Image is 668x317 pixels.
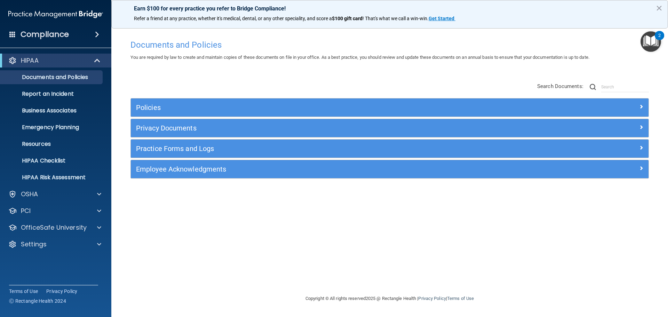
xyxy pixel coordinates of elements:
[9,288,38,295] a: Terms of Use
[134,5,645,12] p: Earn $100 for every practice you refer to Bridge Compliance!
[5,157,100,164] p: HIPAA Checklist
[134,16,332,21] span: Refer a friend at any practice, whether it's medical, dental, or any other speciality, and score a
[136,104,514,111] h5: Policies
[21,30,69,39] h4: Compliance
[447,296,474,301] a: Terms of Use
[5,90,100,97] p: Report an Incident
[8,56,101,65] a: HIPAA
[8,190,101,198] a: OSHA
[21,240,47,248] p: Settings
[21,223,87,232] p: OfficeSafe University
[363,16,429,21] span: ! That's what we call a win-win.
[658,35,661,45] div: 2
[5,107,100,114] p: Business Associates
[5,141,100,148] p: Resources
[5,124,100,131] p: Emergency Planning
[5,74,100,81] p: Documents and Policies
[136,164,643,175] a: Employee Acknowledgments
[641,31,661,52] button: Open Resource Center, 2 new notifications
[263,287,517,310] div: Copyright © All rights reserved 2025 @ Rectangle Health | |
[601,82,649,92] input: Search
[590,84,596,90] img: ic-search.3b580494.png
[136,102,643,113] a: Policies
[418,296,446,301] a: Privacy Policy
[136,124,514,132] h5: Privacy Documents
[21,190,38,198] p: OSHA
[21,207,31,215] p: PCI
[136,165,514,173] h5: Employee Acknowledgments
[5,174,100,181] p: HIPAA Risk Assessment
[8,223,101,232] a: OfficeSafe University
[136,145,514,152] h5: Practice Forms and Logs
[429,16,455,21] a: Get Started
[429,16,454,21] strong: Get Started
[8,7,103,21] img: PMB logo
[8,240,101,248] a: Settings
[537,83,583,89] span: Search Documents:
[8,207,101,215] a: PCI
[136,143,643,154] a: Practice Forms and Logs
[21,56,39,65] p: HIPAA
[130,55,589,60] span: You are required by law to create and maintain copies of these documents on file in your office. ...
[9,298,66,304] span: Ⓒ Rectangle Health 2024
[332,16,363,21] strong: $100 gift card
[656,2,662,14] button: Close
[136,122,643,134] a: Privacy Documents
[130,40,649,49] h4: Documents and Policies
[46,288,78,295] a: Privacy Policy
